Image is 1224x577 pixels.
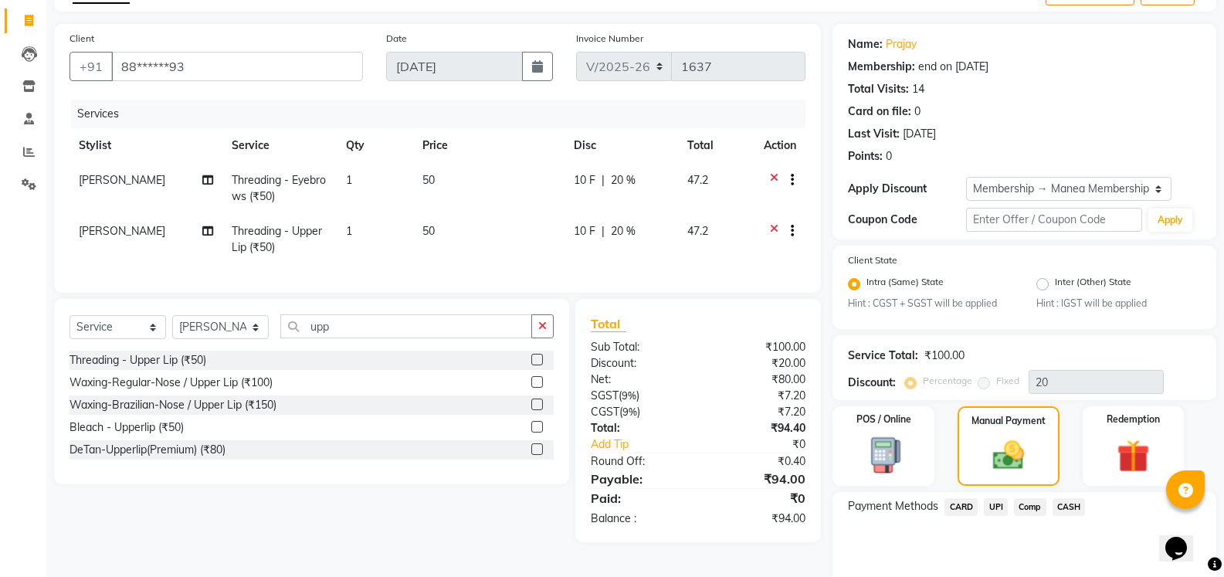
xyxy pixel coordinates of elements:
span: UPI [984,498,1008,516]
div: Net: [579,372,698,388]
div: Membership: [848,59,915,75]
span: 50 [422,224,435,238]
div: Payable: [579,470,698,488]
span: [PERSON_NAME] [79,224,165,238]
div: Waxing-Brazilian-Nose / Upper Lip (₹150) [70,397,276,413]
img: _pos-terminal.svg [857,436,910,475]
span: Threading - Upper Lip (₹50) [232,224,322,254]
div: Total: [579,420,698,436]
label: Client State [848,253,897,267]
span: 9% [622,389,636,402]
a: Prajay [886,36,917,53]
div: Apply Discount [848,181,965,197]
input: Enter Offer / Coupon Code [966,208,1142,232]
span: CARD [944,498,978,516]
div: [DATE] [903,126,936,142]
span: SGST [591,389,619,402]
span: 10 F [574,172,595,188]
div: ₹20.00 [698,355,817,372]
iframe: chat widget [1159,515,1209,562]
th: Stylist [70,128,222,163]
label: Percentage [923,374,972,388]
span: 9% [622,406,637,418]
th: Price [413,128,565,163]
span: Threading - Eyebrows (₹50) [232,173,326,203]
div: Threading - Upper Lip (₹50) [70,352,206,368]
th: Service [222,128,337,163]
div: Name: [848,36,883,53]
div: Paid: [579,489,698,507]
div: ₹7.20 [698,388,817,404]
div: ( ) [579,388,698,404]
label: Invoice Number [576,32,643,46]
div: ₹94.00 [698,511,817,527]
span: Payment Methods [848,498,938,514]
span: 10 F [574,223,595,239]
a: Add Tip [579,436,718,453]
input: Search by Name/Mobile/Email/Code [111,52,363,81]
div: end on [DATE] [918,59,988,75]
span: Total [591,316,626,332]
span: 47.2 [687,173,708,187]
div: Sub Total: [579,339,698,355]
div: ₹100.00 [698,339,817,355]
div: ₹0.40 [698,453,817,470]
div: ₹0 [698,489,817,507]
span: 1 [346,224,352,238]
div: ( ) [579,404,698,420]
span: 47.2 [687,224,708,238]
div: ₹0 [718,436,817,453]
div: ₹80.00 [698,372,817,388]
div: Total Visits: [848,81,909,97]
span: CGST [591,405,619,419]
div: 14 [912,81,924,97]
span: 20 % [611,172,636,188]
div: ₹7.20 [698,404,817,420]
div: ₹94.40 [698,420,817,436]
div: Discount: [848,375,896,391]
label: Intra (Same) State [866,275,944,294]
label: Redemption [1107,412,1160,426]
label: Date [386,32,407,46]
label: Manual Payment [971,414,1046,428]
div: ₹94.00 [698,470,817,488]
div: Last Visit: [848,126,900,142]
span: 1 [346,173,352,187]
label: Fixed [996,374,1019,388]
input: Search or Scan [280,314,532,338]
div: 0 [886,148,892,165]
span: Comp [1014,498,1046,516]
small: Hint : CGST + SGST will be applied [848,297,1012,311]
span: | [602,172,605,188]
div: Points: [848,148,883,165]
span: CASH [1053,498,1086,516]
span: 50 [422,173,435,187]
small: Hint : IGST will be applied [1036,297,1201,311]
div: Waxing-Regular-Nose / Upper Lip (₹100) [70,375,273,391]
div: Bleach - Upperlip (₹50) [70,419,184,436]
th: Disc [565,128,679,163]
th: Qty [337,128,413,163]
span: [PERSON_NAME] [79,173,165,187]
button: +91 [70,52,113,81]
label: POS / Online [856,412,911,426]
div: DeTan-Upperlip(Premium) (₹80) [70,442,225,458]
div: Card on file: [848,104,911,120]
div: Round Off: [579,453,698,470]
div: Service Total: [848,348,918,364]
label: Inter (Other) State [1055,275,1131,294]
div: Discount: [579,355,698,372]
th: Total [678,128,754,163]
div: 0 [914,104,921,120]
button: Apply [1148,209,1192,232]
img: _gift.svg [1107,436,1160,477]
label: Client [70,32,94,46]
div: Balance : [579,511,698,527]
div: ₹100.00 [924,348,965,364]
span: 20 % [611,223,636,239]
span: | [602,223,605,239]
th: Action [754,128,805,163]
img: _cash.svg [983,437,1034,473]
div: Services [71,100,817,128]
div: Coupon Code [848,212,965,228]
